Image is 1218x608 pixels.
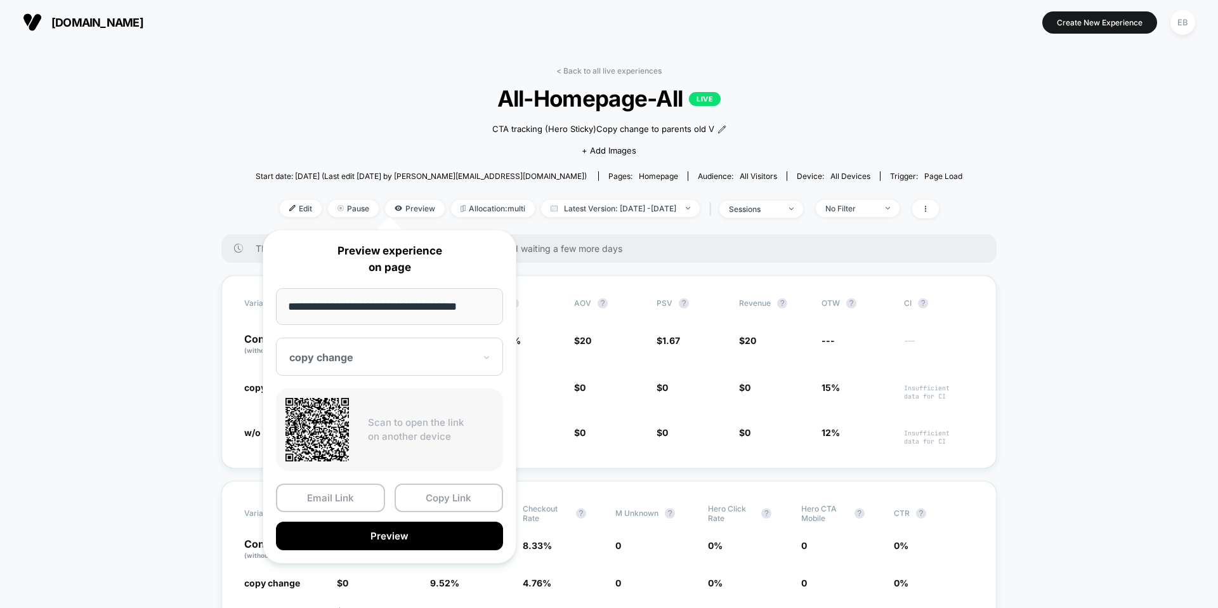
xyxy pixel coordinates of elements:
div: EB [1170,10,1195,35]
span: w/o product [244,427,298,438]
span: 0 [580,427,586,438]
button: ? [665,508,675,519]
span: $ [657,382,668,393]
span: $ [574,335,591,346]
span: $ [574,382,586,393]
span: --- [822,335,835,346]
span: 0 [615,578,621,588]
span: $ [739,382,750,393]
button: ? [846,298,856,308]
span: homepage [639,171,678,181]
span: Insufficient data for CI [904,429,974,446]
span: CTR [894,508,910,518]
span: Preview [385,200,445,217]
span: 0 % [894,540,908,551]
img: Visually logo [23,13,42,32]
img: rebalance [461,205,466,212]
span: 12% [822,427,840,438]
button: ? [916,508,926,519]
p: Preview experience on page [276,243,503,275]
span: Allocation: multi [451,200,535,217]
button: ? [761,508,771,519]
span: $ [657,427,668,438]
span: There are still no statistically significant results. We recommend waiting a few more days [256,243,971,254]
span: $ [657,335,680,346]
span: $ [739,427,750,438]
span: (without changes) [244,347,301,354]
span: [DOMAIN_NAME] [51,16,143,29]
img: end [337,205,344,211]
span: CTA tracking (Hero Sticky)Copy change to parents old V [492,123,714,136]
span: Latest Version: [DATE] - [DATE] [541,200,700,217]
span: Start date: [DATE] (Last edit [DATE] by [PERSON_NAME][EMAIL_ADDRESS][DOMAIN_NAME]) [256,171,587,181]
button: Preview [276,522,503,550]
span: Hero click rate [708,504,755,523]
span: 8.33 % [523,540,552,551]
span: Pause [328,200,379,217]
button: Copy Link [395,484,504,512]
span: AOV [574,298,591,308]
span: 15% [822,382,840,393]
span: 0 [580,382,586,393]
div: Pages: [608,171,678,181]
span: All Visitors [740,171,777,181]
button: ? [679,298,689,308]
p: Control [244,539,324,560]
span: $ [739,335,756,346]
button: ? [598,298,608,308]
span: PSV [657,298,672,308]
span: 0 [801,578,807,588]
span: 0 % [708,540,723,551]
span: Device: [787,171,880,181]
span: 0 [343,578,348,588]
span: 0 % [894,578,908,588]
span: 0 [615,540,621,551]
span: 0 [801,540,807,551]
button: EB [1167,10,1199,36]
span: Insufficient data for CI [904,384,974,400]
span: 20 [580,335,591,346]
button: ? [576,508,586,519]
span: M Unknown [615,508,658,518]
span: $ [574,427,586,438]
img: calendar [551,205,558,211]
button: ? [855,508,865,519]
span: 0 [662,427,668,438]
button: Email Link [276,484,385,512]
p: Scan to open the link on another device [368,416,494,444]
p: LIVE [689,92,721,106]
span: All-Homepage-All [291,85,927,112]
span: 0 % [708,578,723,588]
span: copy change [244,578,300,588]
span: copy change [244,382,300,393]
div: Audience: [698,171,777,181]
div: sessions [729,204,780,214]
div: Trigger: [890,171,962,181]
span: OTW [822,298,891,308]
span: all devices [830,171,870,181]
span: (without changes) [244,552,301,559]
a: < Back to all live experiences [556,66,662,76]
span: CI [904,298,974,308]
span: 0 [745,427,750,438]
img: end [686,207,690,209]
span: + Add Images [582,145,636,155]
span: Revenue [739,298,771,308]
span: $ [337,578,348,588]
span: Hero CTA mobile [801,504,848,523]
span: Variation [244,298,314,308]
span: Checkout Rate [523,504,570,523]
span: 4.76 % [523,578,551,588]
span: 20 [745,335,756,346]
img: edit [289,205,296,211]
span: 0 [745,382,750,393]
button: Create New Experience [1042,11,1157,34]
span: Page Load [924,171,962,181]
span: | [706,200,719,218]
span: 0 [662,382,668,393]
span: --- [904,337,974,355]
span: Edit [280,200,322,217]
img: end [886,207,890,209]
span: 1.67 [662,335,680,346]
button: ? [777,298,787,308]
